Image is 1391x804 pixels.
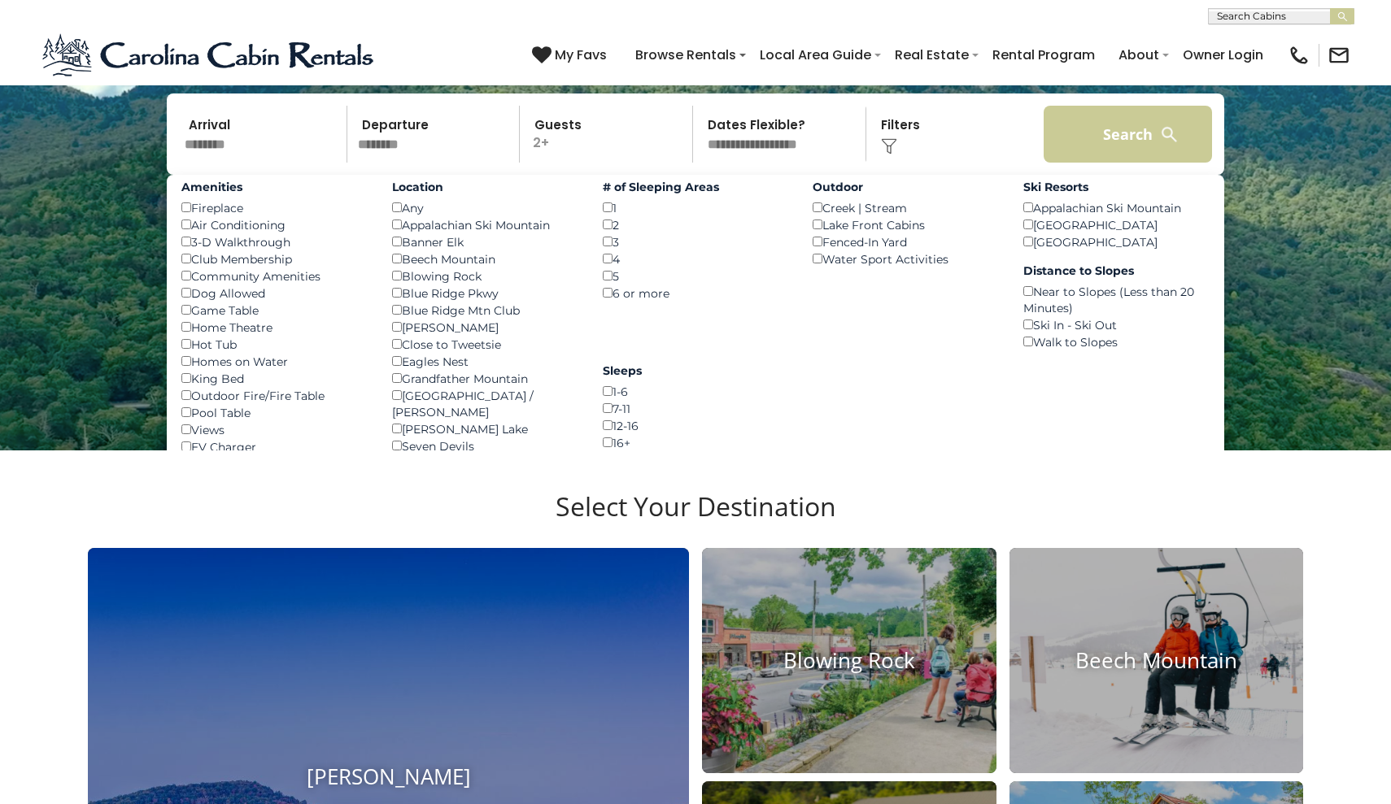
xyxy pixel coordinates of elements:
a: Blowing Rock [702,548,996,773]
div: [GEOGRAPHIC_DATA] [1023,233,1210,250]
div: Dog Allowed [181,285,368,302]
img: mail-regular-black.png [1328,44,1350,67]
div: Grandfather Mountain [392,370,578,387]
div: 12-16 [603,417,789,434]
div: Community Amenities [181,267,368,285]
div: 4 [603,250,789,267]
div: [PERSON_NAME] [392,319,578,336]
a: Rental Program [984,41,1103,69]
div: Banner Elk [392,233,578,250]
div: EV Charger [181,438,368,455]
button: Search [1044,106,1212,163]
div: Homes on Water [181,353,368,370]
div: 3-D Walkthrough [181,233,368,250]
a: Browse Rentals [627,41,744,69]
h3: Select Your Destination [85,491,1306,548]
div: Creek | Stream [813,199,999,216]
div: Ski In - Ski Out [1023,316,1210,333]
div: Walk to Slopes [1023,333,1210,350]
div: 1 [603,199,789,216]
div: 1-6 [603,383,789,400]
div: 2 [603,216,789,233]
img: filter--v1.png [881,138,897,154]
h4: Blowing Rock [702,648,996,673]
div: 6 or more [603,285,789,302]
div: Air Conditioning [181,216,368,233]
label: Ski Resorts [1023,179,1210,195]
label: Location [392,179,578,195]
a: Real Estate [887,41,977,69]
div: Appalachian Ski Mountain [1023,199,1210,216]
div: Views [181,421,368,438]
div: Game Table [181,302,368,319]
div: Blue Ridge Pkwy [392,285,578,302]
div: 5 [603,267,789,285]
div: Seven Devils [392,437,578,454]
div: Lake Front Cabins [813,216,999,233]
div: Eagles Nest [392,353,578,370]
div: 7-11 [603,400,789,417]
label: Distance to Slopes [1023,263,1210,279]
div: [PERSON_NAME] Lake [392,420,578,437]
div: Near to Slopes (Less than 20 Minutes) [1023,283,1210,316]
div: Water Sport Activities [813,250,999,267]
img: search-regular-white.png [1159,124,1180,145]
a: Owner Login [1175,41,1271,69]
div: Outdoor Fire/Fire Table [181,387,368,404]
div: Beech Mountain [392,250,578,267]
label: Sleeps [603,363,789,379]
label: Amenities [181,179,368,195]
div: [GEOGRAPHIC_DATA] / [PERSON_NAME] [392,387,578,420]
div: Home Theatre [181,319,368,336]
div: Close to Tweetsie [392,336,578,353]
div: Hot Tub [181,336,368,353]
div: 3 [603,233,789,250]
div: Pool Table [181,404,368,421]
p: 2+ [525,106,692,163]
a: About [1110,41,1167,69]
span: My Favs [555,45,607,65]
a: My Favs [532,45,611,66]
div: Blue Ridge Mtn Club [392,302,578,319]
a: Local Area Guide [752,41,879,69]
div: Fireplace [181,199,368,216]
h4: Beech Mountain [1009,648,1304,673]
div: 16+ [603,434,789,451]
a: Beech Mountain [1009,548,1304,773]
label: Outdoor [813,179,999,195]
div: Fenced-In Yard [813,233,999,250]
div: Blowing Rock [392,267,578,285]
img: Blue-2.png [41,31,378,80]
div: Club Membership [181,250,368,267]
label: # of Sleeping Areas [603,179,789,195]
div: Appalachian Ski Mountain [392,216,578,233]
div: [GEOGRAPHIC_DATA] [1023,216,1210,233]
img: phone-regular-black.png [1288,44,1310,67]
div: King Bed [181,370,368,387]
h4: [PERSON_NAME] [88,764,689,789]
div: Any [392,199,578,216]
